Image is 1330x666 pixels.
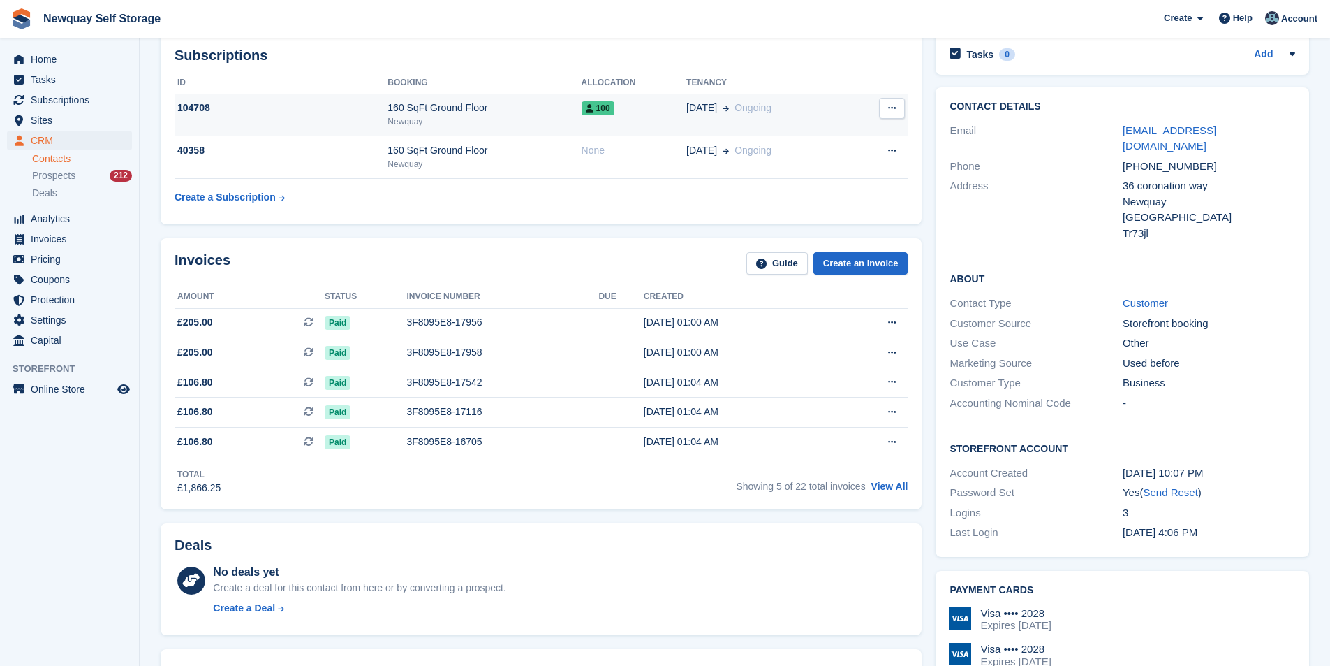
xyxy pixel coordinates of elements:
[950,441,1295,455] h2: Storefront Account
[871,481,908,492] a: View All
[1233,11,1253,25] span: Help
[32,187,57,200] span: Deals
[325,376,350,390] span: Paid
[177,481,221,495] div: £1,866.25
[213,581,505,595] div: Create a deal for this contact from here or by converting a prospect.
[950,335,1122,352] div: Use Case
[949,607,971,630] img: Visa Logo
[1123,375,1295,391] div: Business
[11,8,32,29] img: stora-icon-8386f47178a22dfd0bd8f6a31ec36ba5ce8667c1dd55bd0f319d3a0aa187defe.svg
[1123,505,1295,521] div: 3
[1123,485,1295,501] div: Yes
[1123,297,1168,309] a: Customer
[950,159,1122,175] div: Phone
[31,70,114,89] span: Tasks
[950,123,1122,154] div: Email
[1254,47,1273,63] a: Add
[31,209,114,229] span: Analytics
[1123,465,1295,482] div: [DATE] 10:07 PM
[950,585,1295,596] h2: Payment cards
[7,270,132,289] a: menu
[387,72,581,94] th: Booking
[7,249,132,269] a: menu
[387,101,581,115] div: 160 SqFt Ground Floor
[213,601,275,616] div: Create a Deal
[177,315,213,330] span: £205.00
[110,170,132,182] div: 212
[115,381,132,398] a: Preview store
[950,525,1122,541] div: Last Login
[1123,356,1295,372] div: Used before
[999,48,1015,61] div: 0
[32,169,75,182] span: Prospects
[7,110,132,130] a: menu
[387,158,581,171] div: Newquay
[31,229,114,249] span: Invoices
[1281,12,1317,26] span: Account
[980,643,1051,656] div: Visa •••• 2028
[734,145,771,156] span: Ongoing
[950,375,1122,391] div: Customer Type
[32,152,132,166] a: Contacts
[7,310,132,330] a: menu
[7,50,132,69] a: menu
[1139,486,1201,498] span: ( )
[582,101,614,115] span: 100
[7,70,132,89] a: menu
[1123,335,1295,352] div: Other
[31,331,114,350] span: Capital
[950,356,1122,372] div: Marketing Source
[325,346,350,360] span: Paid
[177,435,213,449] span: £106.80
[213,564,505,581] div: No deals yet
[686,101,717,115] span: [DATE]
[1123,194,1295,210] div: Newquay
[950,465,1122,482] div: Account Created
[1265,11,1279,25] img: Colette Pearce
[644,435,834,449] div: [DATE] 01:04 AM
[644,375,834,390] div: [DATE] 01:04 AM
[406,375,598,390] div: 3F8095E8-17542
[177,468,221,481] div: Total
[177,375,213,390] span: £106.80
[7,290,132,310] a: menu
[746,252,808,275] a: Guide
[980,619,1051,632] div: Expires [DATE]
[32,168,132,183] a: Prospects 212
[7,331,132,350] a: menu
[598,286,643,308] th: Due
[980,607,1051,620] div: Visa •••• 2028
[7,131,132,150] a: menu
[31,249,114,269] span: Pricing
[31,110,114,130] span: Sites
[31,310,114,330] span: Settings
[177,345,213,360] span: £205.00
[950,396,1122,412] div: Accounting Nominal Code
[406,435,598,449] div: 3F8095E8-16705
[813,252,908,275] a: Create an Invoice
[966,48,993,61] h2: Tasks
[734,102,771,113] span: Ongoing
[1123,226,1295,242] div: Tr73jl
[177,405,213,419] span: £106.80
[1123,526,1197,538] time: 2024-05-12 15:06:49 UTC
[325,286,406,308] th: Status
[31,379,114,399] span: Online Store
[949,643,971,665] img: Visa Logo
[686,72,851,94] th: Tenancy
[7,229,132,249] a: menu
[32,186,132,201] a: Deals
[950,101,1295,113] h2: Contact Details
[7,90,132,110] a: menu
[1123,178,1295,194] div: 36 coronation way
[325,435,350,449] span: Paid
[175,286,325,308] th: Amount
[644,315,834,330] div: [DATE] 01:00 AM
[1164,11,1192,25] span: Create
[325,316,350,330] span: Paid
[175,101,387,115] div: 104708
[7,209,132,229] a: menu
[950,296,1122,312] div: Contact Type
[31,131,114,150] span: CRM
[175,184,285,210] a: Create a Subscription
